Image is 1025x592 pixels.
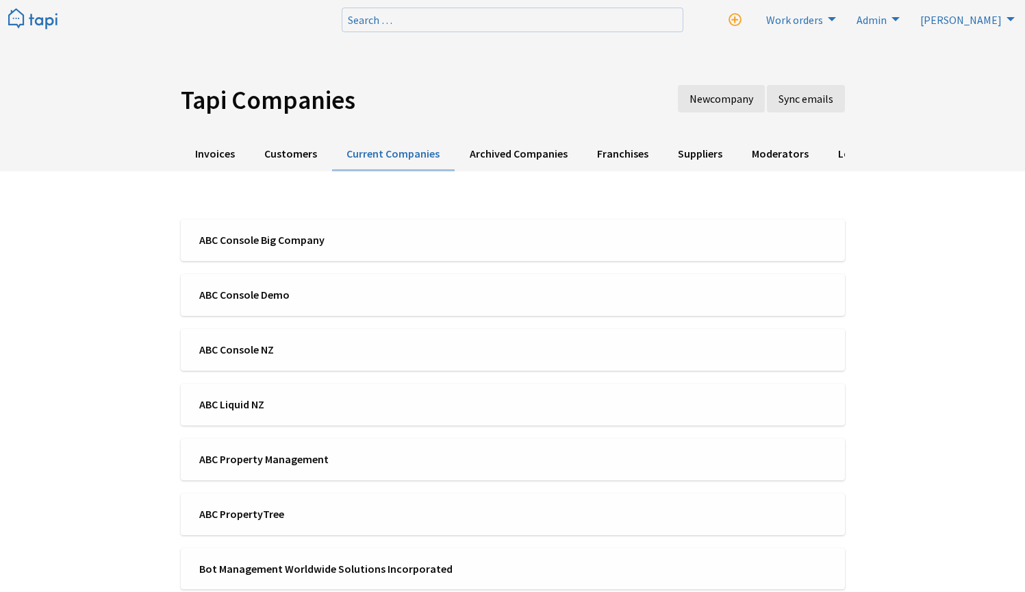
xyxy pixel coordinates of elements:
a: ABC Liquid NZ [181,384,845,425]
a: [PERSON_NAME] [912,8,1018,30]
a: Customers [250,138,332,171]
a: Invoices [181,138,250,171]
a: Admin [848,8,903,30]
a: ABC Property Management [181,439,845,480]
a: ABC Console Demo [181,274,845,316]
span: company [710,92,753,106]
span: ABC Console Demo [199,287,504,302]
a: Moderators [737,138,824,171]
li: Ken [912,8,1018,30]
span: [PERSON_NAME] [920,13,1002,27]
a: ABC Console NZ [181,329,845,371]
a: Lost Issues [824,138,906,171]
span: Search … [348,13,392,27]
a: Archived Companies [455,138,582,171]
a: Franchises [582,138,663,171]
span: ABC Console Big Company [199,232,504,247]
img: Tapi logo [8,8,58,31]
span: ABC Property Management [199,452,504,467]
h1: Tapi Companies [181,85,571,116]
span: ABC PropertyTree [199,506,504,521]
a: Bot Management Worldwide Solutions Incorporated [181,548,845,590]
a: ABC PropertyTree [181,493,845,535]
a: Current Companies [332,138,455,171]
span: Admin [857,13,887,27]
a: New [678,85,765,112]
span: ABC Console NZ [199,342,504,357]
a: ABC Console Big Company [181,219,845,261]
span: Bot Management Worldwide Solutions Incorporated [199,561,504,576]
a: Work orders [758,8,839,30]
span: ABC Liquid NZ [199,397,504,412]
a: Sync emails [767,85,845,112]
span: Work orders [766,13,823,27]
i: New work order [729,14,742,27]
a: Suppliers [663,138,737,171]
